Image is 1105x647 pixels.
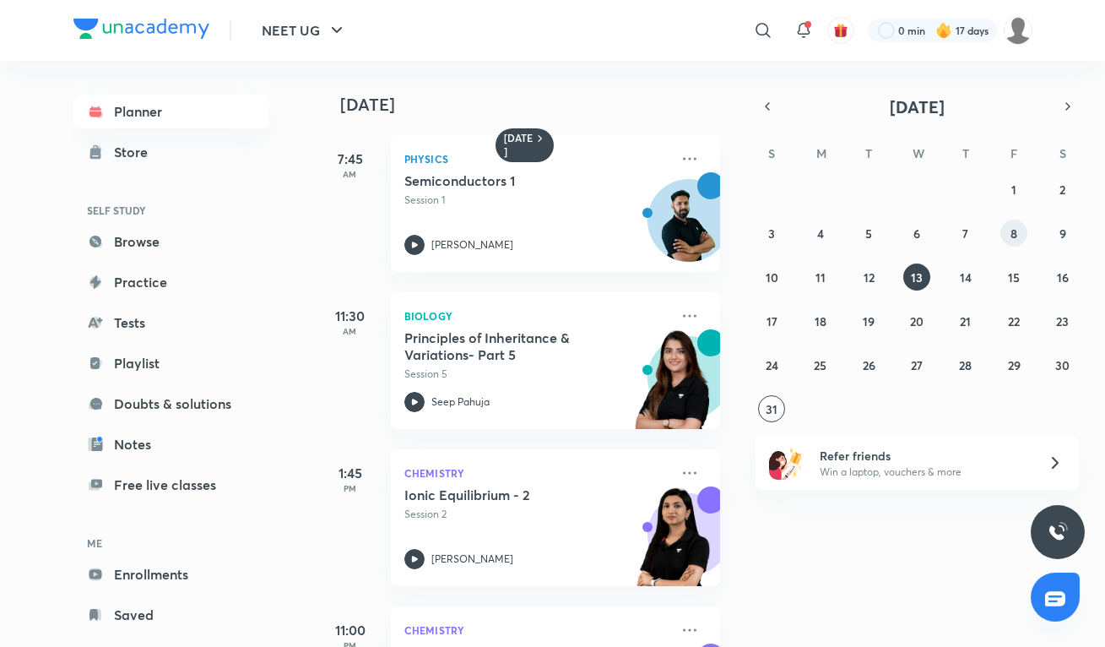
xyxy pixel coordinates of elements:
img: referral [769,446,803,480]
p: AM [317,169,384,179]
abbr: Sunday [768,145,775,161]
abbr: Thursday [962,145,969,161]
span: [DATE] [890,95,945,118]
button: August 28, 2025 [952,351,979,378]
button: August 18, 2025 [807,307,834,334]
abbr: August 7, 2025 [962,226,968,242]
a: Browse [73,225,269,258]
abbr: August 8, 2025 [1010,226,1017,242]
abbr: August 9, 2025 [1059,226,1066,242]
abbr: August 5, 2025 [865,226,872,242]
button: NEET UG [252,14,357,47]
abbr: August 4, 2025 [817,226,824,242]
abbr: August 11, 2025 [815,269,826,285]
h6: ME [73,529,269,557]
button: August 21, 2025 [952,307,979,334]
p: Chemistry [404,463,669,483]
a: Enrollments [73,557,269,591]
p: AM [317,326,384,336]
abbr: August 24, 2025 [766,357,778,373]
button: August 5, 2025 [855,220,882,247]
a: Practice [73,265,269,299]
h5: 11:00 [317,620,384,640]
button: August 9, 2025 [1049,220,1076,247]
abbr: August 26, 2025 [863,357,875,373]
abbr: Saturday [1059,145,1066,161]
p: Chemistry [404,620,669,640]
button: August 19, 2025 [855,307,882,334]
abbr: August 3, 2025 [768,226,775,242]
button: August 14, 2025 [952,264,979,291]
h5: Semiconductors 1 [404,172,615,189]
h5: 1:45 [317,463,384,483]
button: August 22, 2025 [1000,307,1027,334]
button: August 29, 2025 [1000,351,1027,378]
a: Doubts & solutions [73,387,269,421]
abbr: Tuesday [865,145,872,161]
abbr: August 2, 2025 [1059,182,1065,198]
button: avatar [827,17,854,44]
button: August 30, 2025 [1049,351,1076,378]
button: August 16, 2025 [1049,264,1076,291]
abbr: August 15, 2025 [1008,269,1020,285]
p: Session 1 [404,193,669,208]
button: August 26, 2025 [855,351,882,378]
p: Win a laptop, vouchers & more [820,465,1027,480]
button: August 27, 2025 [903,351,930,378]
img: avatar [833,23,848,38]
button: August 31, 2025 [758,395,785,422]
a: Notes [73,427,269,461]
abbr: August 1, 2025 [1011,182,1016,198]
h6: Refer friends [820,447,1027,465]
h5: Ionic Equilibrium - 2 [404,487,615,503]
img: Avatar [648,188,729,269]
a: Store [73,135,269,169]
abbr: August 17, 2025 [766,313,777,329]
abbr: August 21, 2025 [960,313,971,329]
a: Saved [73,598,269,632]
abbr: August 25, 2025 [814,357,826,373]
h5: Principles of Inheritance & Variations- Part 5 [404,329,615,363]
abbr: Monday [816,145,826,161]
a: Tests [73,306,269,340]
button: August 20, 2025 [903,307,930,334]
abbr: Friday [1010,145,1017,161]
div: Store [114,142,158,162]
abbr: August 13, 2025 [911,269,923,285]
abbr: August 28, 2025 [959,357,972,373]
img: Company Logo [73,19,209,39]
button: August 7, 2025 [952,220,979,247]
abbr: August 6, 2025 [913,226,920,242]
abbr: August 31, 2025 [766,401,777,417]
p: [PERSON_NAME] [431,237,513,253]
img: streak [935,22,952,39]
button: August 13, 2025 [903,264,930,291]
button: [DATE] [779,95,1056,118]
button: August 24, 2025 [758,351,785,378]
abbr: August 30, 2025 [1055,357,1070,373]
button: August 6, 2025 [903,220,930,247]
p: Biology [404,306,669,326]
h6: SELF STUDY [73,196,269,225]
button: August 23, 2025 [1049,307,1076,334]
abbr: August 27, 2025 [911,357,923,373]
abbr: August 16, 2025 [1057,269,1069,285]
abbr: August 23, 2025 [1056,313,1069,329]
button: August 11, 2025 [807,264,834,291]
abbr: Wednesday [913,145,924,161]
a: Company Logo [73,19,209,43]
h6: [DATE] [504,132,534,159]
button: August 15, 2025 [1000,264,1027,291]
button: August 17, 2025 [758,307,785,334]
h5: 11:30 [317,306,384,326]
h5: 7:45 [317,149,384,169]
abbr: August 18, 2025 [815,313,826,329]
abbr: August 22, 2025 [1008,313,1020,329]
p: Physics [404,149,669,169]
button: August 4, 2025 [807,220,834,247]
abbr: August 20, 2025 [910,313,924,329]
img: Disha C [1004,16,1032,45]
img: ttu [1048,522,1068,542]
button: August 10, 2025 [758,264,785,291]
a: Planner [73,95,269,128]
